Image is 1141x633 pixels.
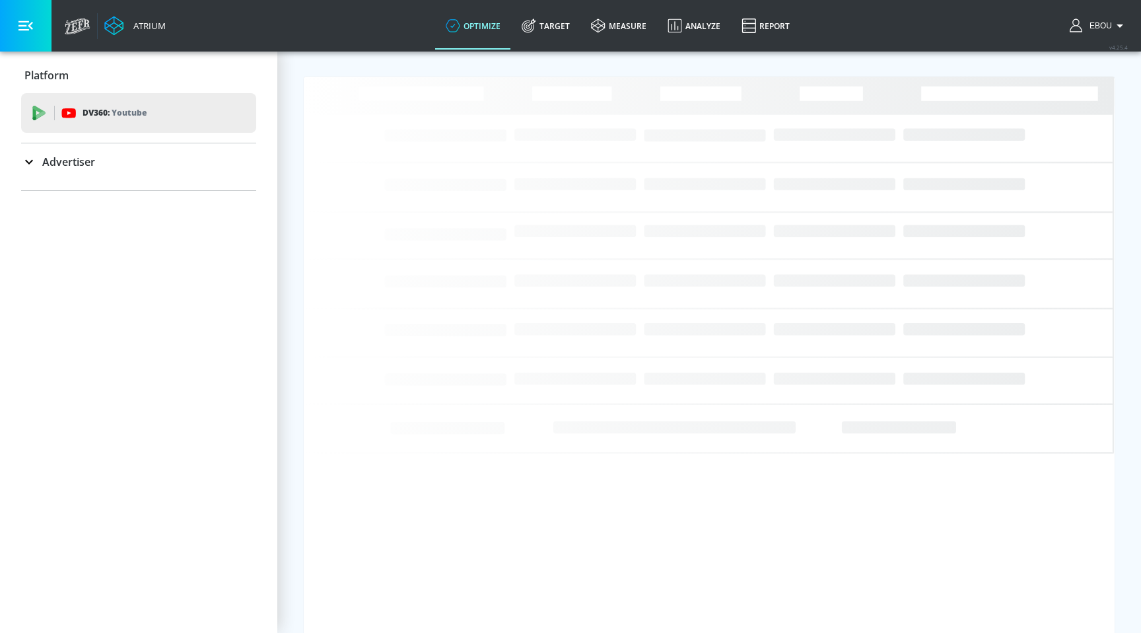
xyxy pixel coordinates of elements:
a: Atrium [104,16,166,36]
a: measure [580,2,657,50]
div: DV360: Youtube [21,93,256,133]
a: Analyze [657,2,731,50]
p: Advertiser [42,155,95,169]
p: Youtube [112,106,147,120]
div: Atrium [128,20,166,32]
a: Target [511,2,580,50]
p: Platform [24,68,69,83]
a: Report [731,2,800,50]
p: DV360: [83,106,147,120]
a: optimize [435,2,511,50]
button: Ebou [1070,18,1128,34]
span: v 4.25.4 [1109,44,1128,51]
div: Platform [21,57,256,94]
span: login as: ebou.njie@zefr.com [1084,21,1112,30]
div: Advertiser [21,143,256,180]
